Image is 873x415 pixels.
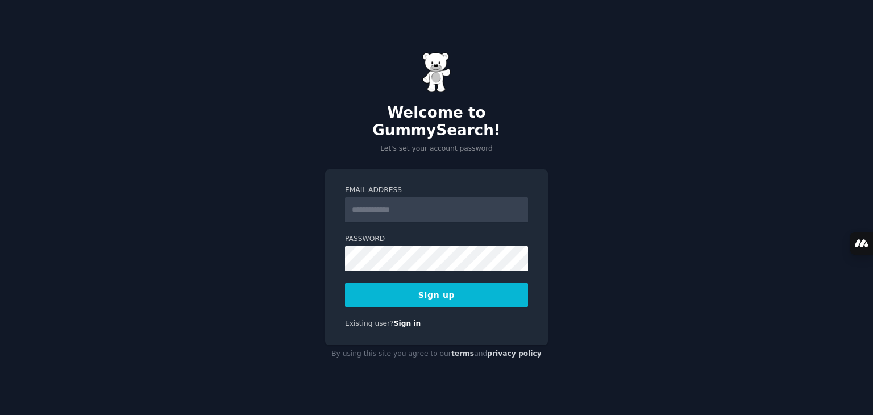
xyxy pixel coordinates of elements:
[345,234,528,244] label: Password
[487,350,542,358] a: privacy policy
[325,144,548,154] p: Let's set your account password
[451,350,474,358] a: terms
[345,319,394,327] span: Existing user?
[422,52,451,92] img: Gummy Bear
[325,345,548,363] div: By using this site you agree to our and
[394,319,421,327] a: Sign in
[345,185,528,196] label: Email Address
[325,104,548,140] h2: Welcome to GummySearch!
[345,283,528,307] button: Sign up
